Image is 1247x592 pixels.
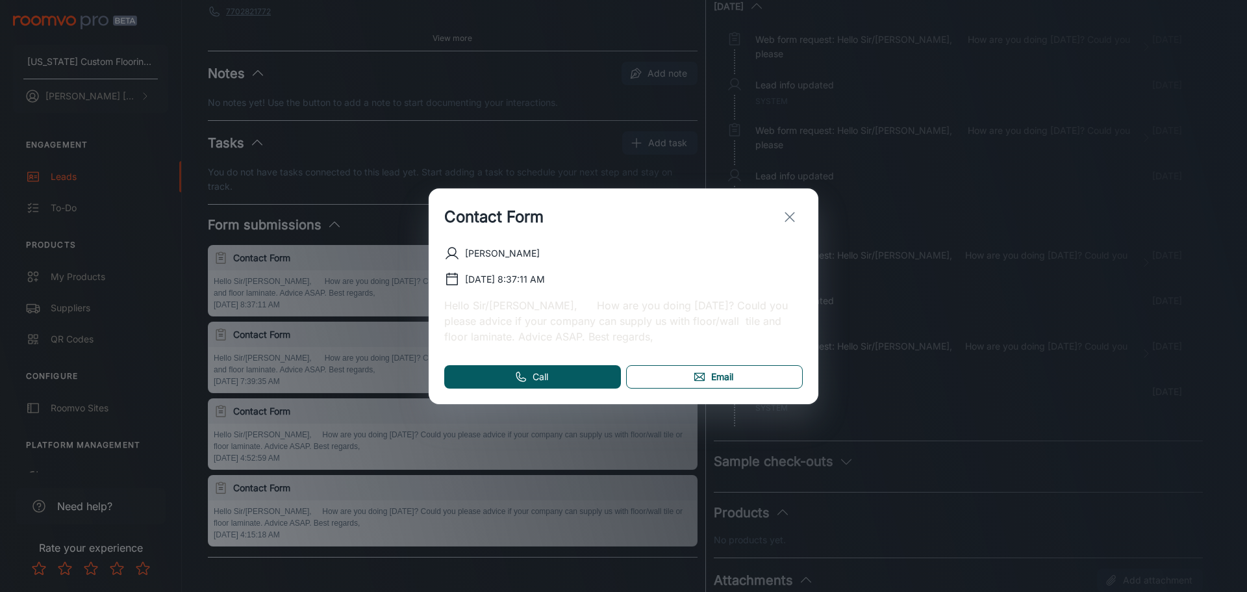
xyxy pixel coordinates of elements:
[777,204,803,230] button: exit
[444,205,544,229] h1: Contact Form
[465,272,545,287] p: [DATE] 8:37:11 AM
[444,365,621,389] a: Call
[444,298,803,344] p: Hello Sir/[PERSON_NAME], How are you doing [DATE]? Could you please advice if your company can su...
[626,365,803,389] a: Email
[465,246,540,261] p: [PERSON_NAME]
